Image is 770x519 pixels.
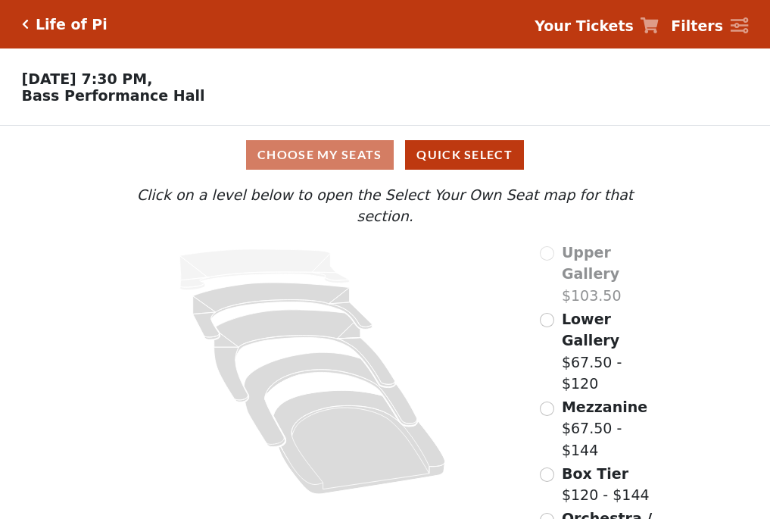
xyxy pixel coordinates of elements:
strong: Filters [671,17,723,34]
button: Quick Select [405,140,524,170]
p: Click on a level below to open the Select Your Own Seat map for that section. [107,184,662,227]
path: Orchestra / Parterre Circle - Seats Available: 40 [274,390,446,494]
label: $67.50 - $120 [562,308,663,395]
path: Upper Gallery - Seats Available: 0 [180,249,350,290]
span: Upper Gallery [562,244,619,283]
h5: Life of Pi [36,16,108,33]
a: Click here to go back to filters [22,19,29,30]
span: Box Tier [562,465,628,482]
a: Your Tickets [535,15,659,37]
span: Mezzanine [562,399,647,415]
label: $67.50 - $144 [562,396,663,461]
strong: Your Tickets [535,17,634,34]
label: $103.50 [562,242,663,307]
label: $120 - $144 [562,463,650,506]
a: Filters [671,15,748,37]
span: Lower Gallery [562,311,619,349]
path: Lower Gallery - Seats Available: 129 [193,283,373,339]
